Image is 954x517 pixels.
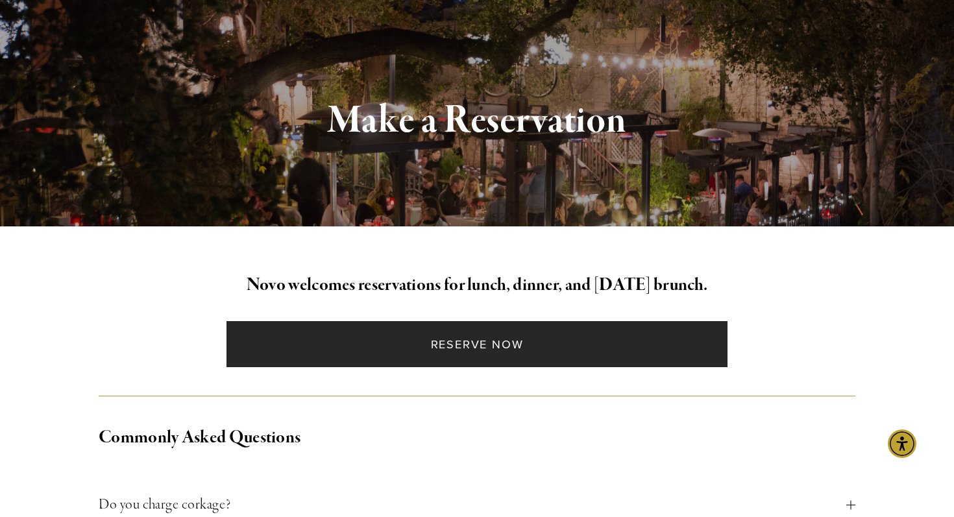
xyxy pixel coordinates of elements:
[226,321,727,367] a: Reserve Now
[99,272,855,299] h2: Novo welcomes reservations for lunch, dinner, and [DATE] brunch.
[888,429,916,458] div: Accessibility Menu
[328,96,627,145] strong: Make a Reservation
[99,493,846,516] span: Do you charge corkage?
[99,424,855,451] h2: Commonly Asked Questions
